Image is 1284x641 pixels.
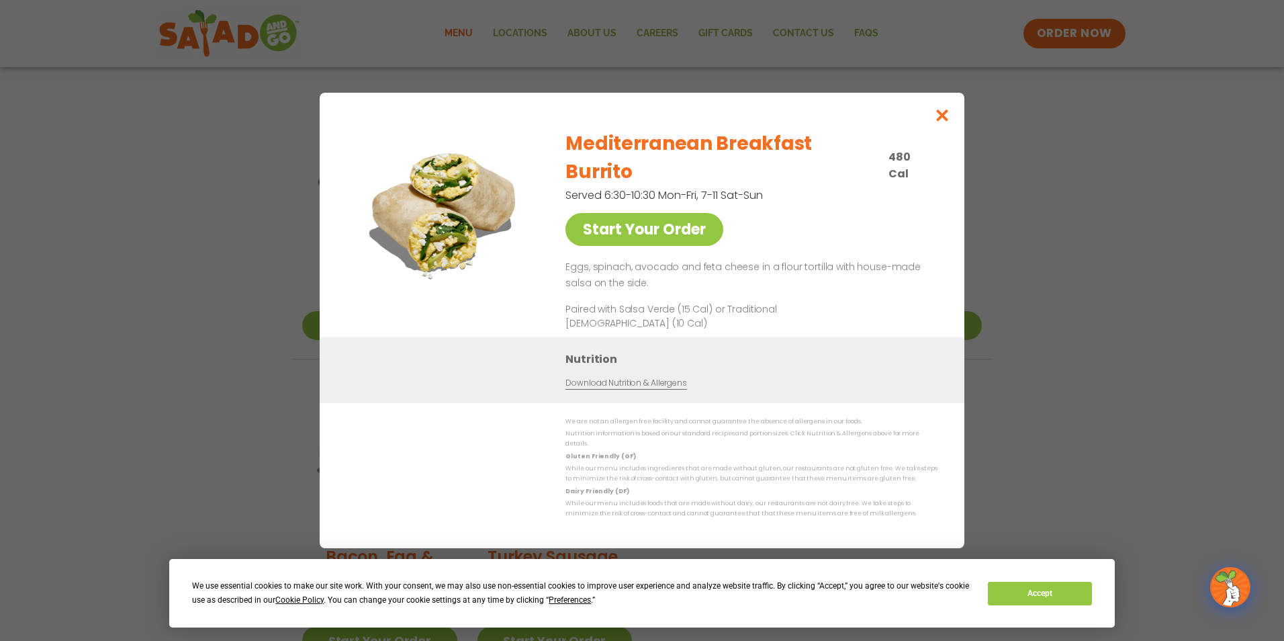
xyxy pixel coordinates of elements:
div: Cookie Consent Prompt [169,559,1115,628]
a: Download Nutrition & Allergens [565,377,686,390]
h3: Nutrition [565,351,944,368]
p: While our menu includes foods that are made without dairy, our restaurants are not dairy free. We... [565,499,937,519]
p: Eggs, spinach, avocado and feta cheese in a flour tortilla with house-made salsa on the side. [565,259,932,292]
button: Close modal [921,93,964,138]
p: Nutrition information is based on our standard recipes and portion sizes. Click Nutrition & Aller... [565,429,937,450]
p: We are not an allergen free facility and cannot guarantee the absence of allergens in our foods. [565,417,937,427]
div: We use essential cookies to make our site work. With your consent, we may also use non-essential ... [192,579,972,607]
strong: Gluten Friendly (GF) [565,452,635,460]
a: Start Your Order [565,213,723,246]
img: Featured product photo for Mediterranean Breakfast Burrito [350,120,538,308]
span: Preferences [549,595,591,605]
p: While our menu includes ingredients that are made without gluten, our restaurants are not gluten ... [565,464,937,484]
p: Served 6:30-10:30 Mon-Fri, 7-11 Sat-Sun [565,187,868,204]
img: wpChatIcon [1211,568,1249,606]
strong: Dairy Friendly (DF) [565,487,629,495]
p: Paired with Salsa Verde (15 Cal) or Traditional [DEMOGRAPHIC_DATA] (10 Cal) [565,302,814,331]
button: Accept [988,582,1091,605]
span: Cookie Policy [275,595,324,605]
p: 480 Cal [888,148,932,182]
h2: Mediterranean Breakfast Burrito [565,130,880,186]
